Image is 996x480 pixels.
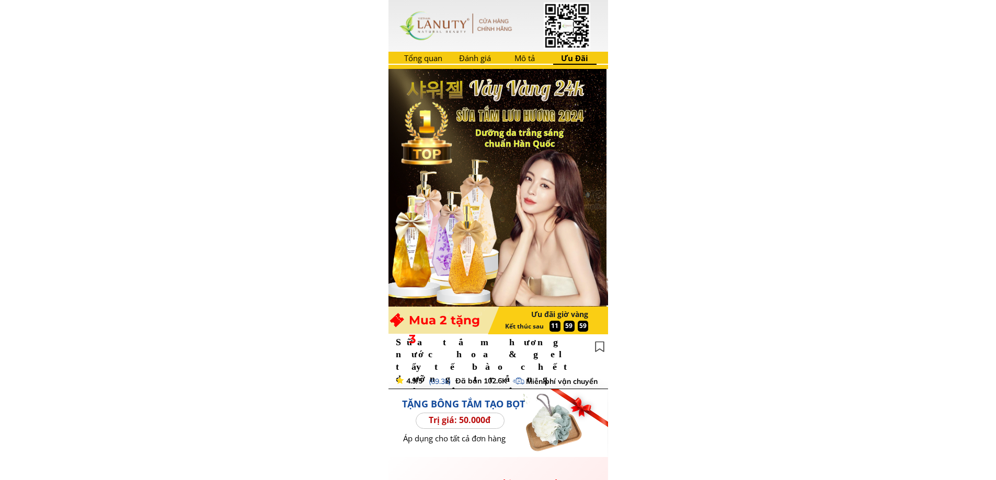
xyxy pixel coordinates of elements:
h3: 샤워젤 [406,74,517,105]
h3: Trị giá: 50.000đ [420,414,499,427]
h3: Ưu Đãi [558,52,591,64]
div: Áp dụng cho tất cả đơn hàng [403,434,517,443]
div: TẶNG BÔNG TẮM TẠO BỌT [402,399,537,410]
h3: SỮA TẮM LƯU HƯƠNG 2024 [456,106,621,126]
h3: Đánh giá [459,52,491,64]
h3: : [570,321,575,331]
h3: Mua 2 tặng 3 [409,311,490,349]
h3: Dưỡng da trắng sáng chuẩn Hàn Quốc [466,127,573,149]
h3: Miễn phí vận chuyển [526,377,610,387]
h3: Kết thúc sau [505,321,547,331]
span: Sữa tắm hương nước hoa & gel tẩy tế bào chết dưỡng trắng chuyên sâu, tái tạo và trẻ hoá làn da, đ... [396,337,579,445]
h3: Mô tả [508,52,541,64]
h3: Vảy Vàng 24k [470,72,620,104]
span: .6K [496,376,507,385]
h3: : [556,321,561,331]
h3: Đã bán 102 [455,376,510,387]
h3: 4.9/5 [406,376,436,387]
h3: (69.3k) [429,377,455,387]
h3: Ưu đãi giờ vàng [512,310,588,319]
h3: Tổng quan [402,52,445,64]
